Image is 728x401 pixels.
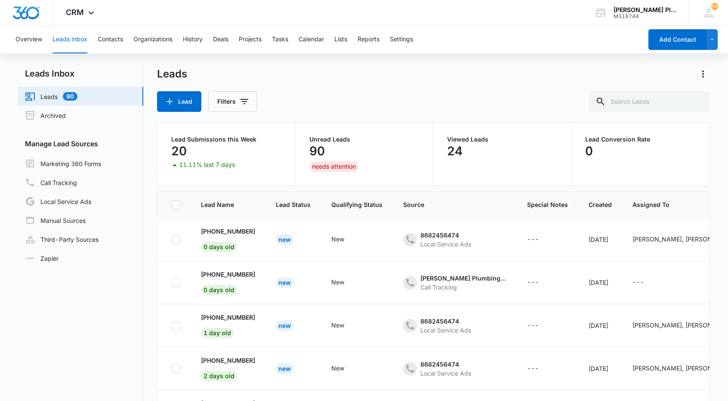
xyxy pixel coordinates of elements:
[331,321,360,331] div: - - Select to Edit Field
[420,231,471,240] div: 8682456474
[632,278,644,288] div: ---
[276,236,293,243] a: New
[527,234,539,245] div: ---
[15,26,42,53] button: Overview
[201,270,255,293] a: [PHONE_NUMBER]0 days old
[447,136,557,142] p: Viewed Leads
[632,278,660,288] div: - - Select to Edit Field
[420,317,471,326] div: 8682456474
[390,26,413,53] button: Settings
[420,274,506,283] div: [PERSON_NAME] Plumbing Repairs - Ads
[25,158,101,169] a: Marketing 360 Forms
[18,139,143,149] h3: Manage Lead Sources
[614,6,676,13] div: account name
[213,26,228,53] button: Deals
[201,356,255,365] p: [PHONE_NUMBER]
[201,313,255,322] p: [PHONE_NUMBER]
[201,285,237,295] span: 0 days old
[527,364,554,374] div: - - Select to Edit Field
[614,13,676,19] div: account id
[589,235,612,244] div: [DATE]
[276,278,293,288] div: New
[447,144,463,158] p: 24
[276,322,293,329] a: New
[331,278,360,288] div: - - Select to Edit Field
[711,3,718,10] span: 55
[309,136,420,142] p: Unread Leads
[331,321,344,330] div: New
[98,26,123,53] button: Contacts
[201,200,255,209] span: Lead Name
[527,200,568,209] span: Special Notes
[696,67,710,81] button: Actions
[18,67,143,80] h2: Leads Inbox
[276,234,293,245] div: New
[201,371,237,381] span: 2 days old
[527,278,539,288] div: ---
[527,364,539,374] div: ---
[276,321,293,331] div: New
[589,91,710,112] input: Search Leads
[201,328,234,338] span: 1 day old
[527,278,554,288] div: - - Select to Edit Field
[239,26,262,53] button: Projects
[331,200,383,209] span: Qualifying Status
[420,369,471,378] div: Local Service Ads
[201,313,255,336] a: [PHONE_NUMBER]1 day old
[527,234,554,245] div: - - Select to Edit Field
[276,279,293,286] a: New
[334,26,347,53] button: Lists
[358,26,379,53] button: Reports
[25,254,59,263] a: Zapier
[157,91,201,112] button: Lead
[272,26,288,53] button: Tasks
[201,227,255,236] p: [PHONE_NUMBER]
[25,110,66,120] a: Archived
[331,234,360,245] div: - - Select to Edit Field
[133,26,173,53] button: Organizations
[25,91,77,102] a: Leads90
[183,26,203,53] button: History
[331,278,344,287] div: New
[420,326,471,335] div: Local Service Ads
[25,215,86,225] a: Manual Sources
[632,234,719,244] div: [PERSON_NAME], [PERSON_NAME]
[52,26,87,53] button: Leads Inbox
[25,196,91,207] a: Local Service Ads
[331,364,344,373] div: New
[420,240,471,249] div: Local Service Ads
[201,242,237,252] span: 0 days old
[208,91,257,112] button: Filters
[25,177,77,188] a: Call Tracking
[157,68,187,80] h1: Leads
[331,364,360,374] div: - - Select to Edit Field
[527,321,539,331] div: ---
[179,162,235,168] p: 11.11% last 7 days
[589,278,612,287] div: [DATE]
[403,200,506,209] span: Source
[171,136,281,142] p: Lead Submissions this Week
[632,364,719,373] div: [PERSON_NAME], [PERSON_NAME]
[632,321,719,330] div: [PERSON_NAME], [PERSON_NAME]
[589,200,612,209] span: Created
[201,270,255,279] p: [PHONE_NUMBER]
[66,8,84,17] span: CRM
[201,227,255,250] a: [PHONE_NUMBER]0 days old
[309,161,358,172] div: needs attention
[276,200,311,209] span: Lead Status
[276,364,293,374] div: New
[648,29,706,50] button: Add Contact
[711,3,718,10] div: notifications count
[589,364,612,373] div: [DATE]
[420,360,471,369] div: 8682456474
[589,321,612,330] div: [DATE]
[331,234,344,244] div: New
[585,136,696,142] p: Lead Conversion Rate
[585,144,593,158] p: 0
[309,144,325,158] p: 90
[276,365,293,372] a: New
[299,26,324,53] button: Calendar
[201,356,255,379] a: [PHONE_NUMBER]2 days old
[171,144,187,158] p: 20
[527,321,554,331] div: - - Select to Edit Field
